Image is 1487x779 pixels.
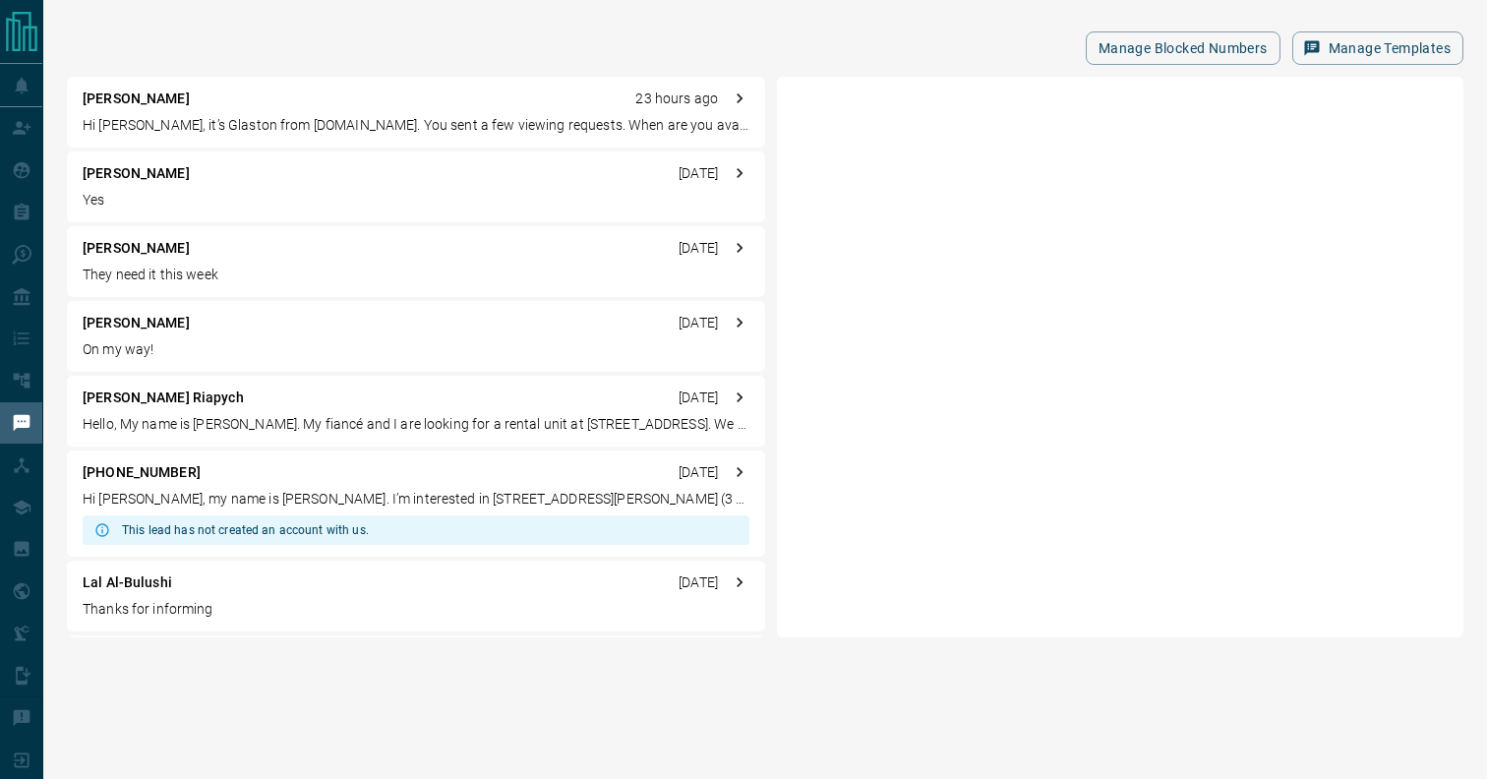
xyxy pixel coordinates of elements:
p: [PERSON_NAME] [83,238,190,259]
p: Thanks for informing [83,599,749,620]
p: [DATE] [679,462,718,483]
p: [PERSON_NAME] [83,313,190,333]
p: Hi [PERSON_NAME], it’s Glaston from [DOMAIN_NAME]. You sent a few viewing requests. When are you ... [83,115,749,136]
div: This lead has not created an account with us. [122,515,369,545]
p: On my way! [83,339,749,360]
p: Lal Al-Bulushi [83,572,172,593]
p: [DATE] [679,163,718,184]
p: [DATE] [679,238,718,259]
button: Manage Blocked Numbers [1086,31,1280,65]
p: [PERSON_NAME] [83,89,190,109]
p: [PERSON_NAME] [83,163,190,184]
p: 23 hours ago [635,89,718,109]
p: [PERSON_NAME] Riapych [83,388,244,408]
p: Hello, My name is [PERSON_NAME]. My fiancé and I are looking for a rental unit at [STREET_ADDRESS... [83,414,749,435]
p: [PHONE_NUMBER] [83,462,201,483]
p: They need it this week [83,265,749,285]
p: Yes [83,190,749,210]
button: Manage Templates [1292,31,1463,65]
p: [DATE] [679,313,718,333]
p: Hi [PERSON_NAME], my name is [PERSON_NAME]. I’m interested in [STREET_ADDRESS][PERSON_NAME] (3 be... [83,489,749,509]
p: [DATE] [679,572,718,593]
p: [DATE] [679,388,718,408]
